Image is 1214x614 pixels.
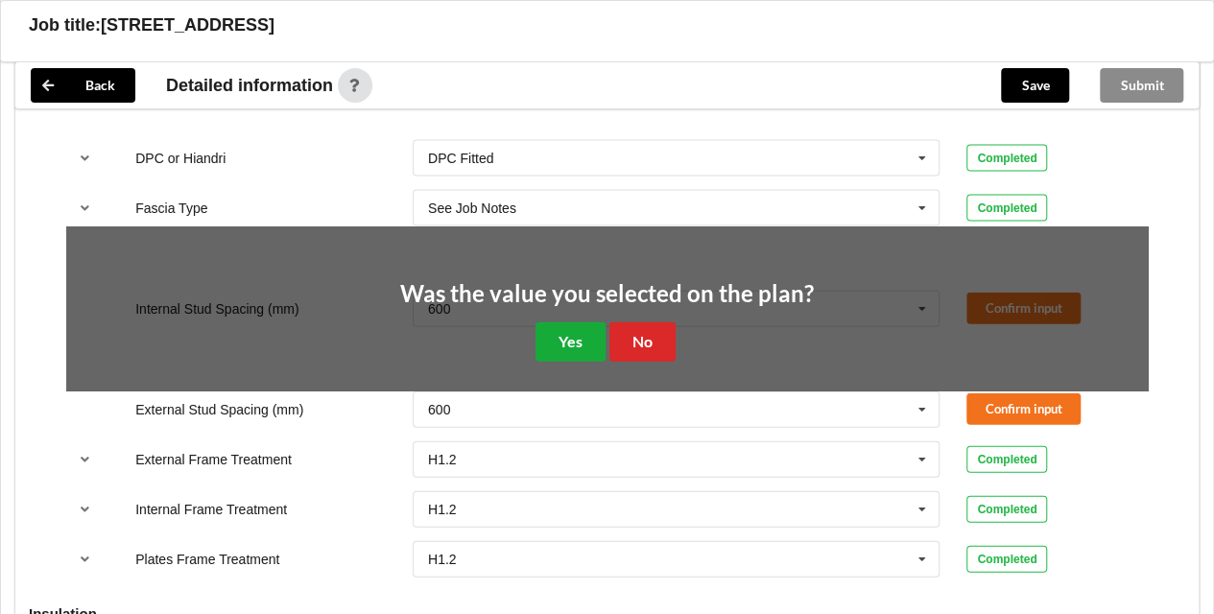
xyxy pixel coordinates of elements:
div: Completed [966,195,1047,222]
label: External Stud Spacing (mm) [135,402,303,417]
div: H1.2 [428,503,457,516]
label: Fascia Type [135,201,207,216]
button: reference-toggle [66,492,104,527]
button: reference-toggle [66,442,104,477]
div: 600 [428,403,450,416]
div: H1.2 [428,553,457,566]
h2: Was the value you selected on the plan? [400,279,814,309]
h3: [STREET_ADDRESS] [101,14,274,36]
button: Yes [536,322,606,362]
label: DPC or Hiandri [135,151,226,166]
div: See Job Notes [428,201,516,215]
button: Back [31,68,135,103]
div: Completed [966,546,1047,573]
button: reference-toggle [66,542,104,577]
h3: Job title: [29,14,101,36]
div: Completed [966,446,1047,473]
div: Completed [966,145,1047,172]
div: DPC Fitted [428,152,493,165]
button: Confirm input [966,393,1081,425]
label: Plates Frame Treatment [135,552,279,567]
span: Detailed information [166,77,333,94]
div: Completed [966,496,1047,523]
button: reference-toggle [66,141,104,176]
button: No [609,322,676,362]
div: H1.2 [428,453,457,466]
label: Internal Frame Treatment [135,502,287,517]
button: reference-toggle [66,191,104,225]
label: External Frame Treatment [135,452,292,467]
button: Save [1001,68,1069,103]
